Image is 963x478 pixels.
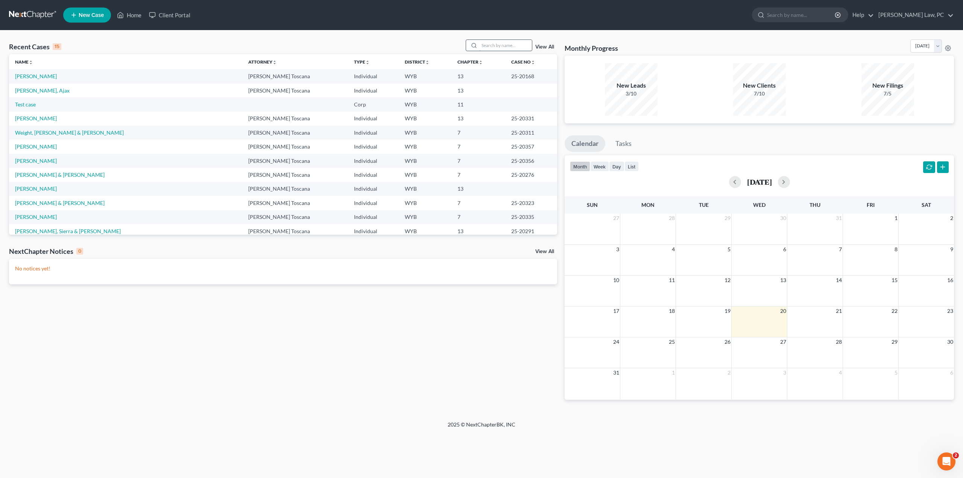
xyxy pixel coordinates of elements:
td: Individual [348,140,399,153]
span: Sat [922,202,931,208]
a: Districtunfold_more [405,59,430,65]
td: [PERSON_NAME] Toscana [242,210,348,224]
td: Individual [348,112,399,126]
span: 26 [724,337,731,346]
td: WYB [399,154,451,168]
span: Sun [587,202,598,208]
a: [PERSON_NAME] & [PERSON_NAME] [15,200,105,206]
i: unfold_more [29,60,33,65]
span: Mon [641,202,655,208]
div: 2025 © NextChapterBK, INC [267,421,696,434]
td: 13 [451,69,505,83]
span: Wed [753,202,766,208]
td: [PERSON_NAME] Toscana [242,83,348,97]
span: 7 [838,245,843,254]
div: 7/5 [861,90,914,97]
a: Calendar [565,135,605,152]
span: 28 [835,337,843,346]
td: 25-20168 [505,69,557,83]
div: New Filings [861,81,914,90]
span: 31 [612,368,620,377]
span: 6 [782,245,787,254]
a: Chapterunfold_more [457,59,483,65]
input: Search by name... [479,40,532,51]
a: Typeunfold_more [354,59,370,65]
td: 7 [451,154,505,168]
a: View All [535,249,554,254]
a: [PERSON_NAME], Ajax [15,87,70,94]
td: 11 [451,97,505,111]
td: Individual [348,154,399,168]
p: No notices yet! [15,265,551,272]
button: week [590,161,609,171]
span: 2 [727,368,731,377]
a: Home [113,8,145,22]
span: 31 [835,214,843,223]
span: 16 [946,276,954,285]
a: [PERSON_NAME] [15,73,57,79]
td: 25-20323 [505,196,557,210]
a: [PERSON_NAME] [15,143,57,150]
span: 13 [779,276,787,285]
td: [PERSON_NAME] Toscana [242,69,348,83]
h3: Monthly Progress [565,44,618,53]
div: 0 [76,248,83,255]
td: 7 [451,126,505,140]
td: WYB [399,112,451,126]
td: Individual [348,69,399,83]
span: 27 [612,214,620,223]
span: Fri [867,202,875,208]
div: Recent Cases [9,42,61,51]
span: 6 [949,368,954,377]
span: 5 [894,368,898,377]
td: [PERSON_NAME] Toscana [242,224,348,238]
span: 22 [891,307,898,316]
td: 7 [451,140,505,153]
span: 21 [835,307,843,316]
span: 24 [612,337,620,346]
span: 1 [894,214,898,223]
span: 2 [949,214,954,223]
td: WYB [399,210,451,224]
span: 19 [724,307,731,316]
i: unfold_more [365,60,370,65]
div: NextChapter Notices [9,247,83,256]
td: 25-20311 [505,126,557,140]
td: WYB [399,168,451,182]
a: Attorneyunfold_more [248,59,277,65]
td: Individual [348,182,399,196]
button: list [624,161,639,171]
a: [PERSON_NAME] & [PERSON_NAME] [15,171,105,178]
a: Help [849,8,874,22]
span: 20 [779,307,787,316]
span: 2 [953,452,959,458]
td: 25-20335 [505,210,557,224]
span: New Case [79,12,104,18]
a: [PERSON_NAME] [15,158,57,164]
span: 30 [779,214,787,223]
span: 17 [612,307,620,316]
span: 29 [724,214,731,223]
td: 13 [451,224,505,238]
span: Tue [699,202,709,208]
div: 7/10 [733,90,786,97]
td: WYB [399,140,451,153]
a: [PERSON_NAME] [15,214,57,220]
td: 13 [451,112,505,126]
span: 30 [946,337,954,346]
td: WYB [399,83,451,97]
span: 3 [782,368,787,377]
td: 25-20331 [505,112,557,126]
span: 28 [668,214,676,223]
a: [PERSON_NAME], Sierra & [PERSON_NAME] [15,228,121,234]
td: WYB [399,224,451,238]
td: WYB [399,126,451,140]
i: unfold_more [531,60,535,65]
span: 4 [838,368,843,377]
td: [PERSON_NAME] Toscana [242,112,348,126]
span: 4 [671,245,676,254]
td: [PERSON_NAME] Toscana [242,126,348,140]
button: day [609,161,624,171]
span: 5 [727,245,731,254]
span: 11 [668,276,676,285]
